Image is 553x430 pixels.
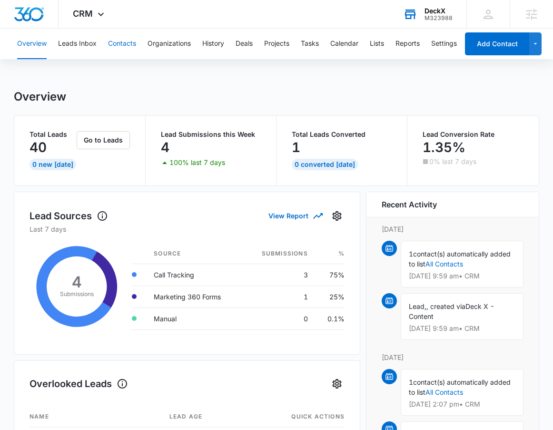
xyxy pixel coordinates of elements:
[77,131,130,149] button: Go to Leads
[292,140,300,155] p: 1
[425,260,463,268] a: All Contacts
[382,199,437,210] h6: Recent Activity
[30,377,128,391] h1: Overlooked Leads
[329,376,345,391] button: Settings
[146,307,243,329] td: Manual
[73,9,93,19] span: CRM
[231,407,345,427] th: Quick actions
[202,29,224,59] button: History
[58,29,97,59] button: Leads Inbox
[465,32,529,55] button: Add Contact
[316,286,345,307] td: 25%
[292,159,358,170] div: 0 Converted [DATE]
[330,29,358,59] button: Calendar
[409,378,511,396] span: contact(s) automatically added to list
[382,224,523,234] p: [DATE]
[146,264,243,286] td: Call Tracking
[146,244,243,264] th: Source
[30,140,47,155] p: 40
[243,286,316,307] td: 1
[429,158,476,165] p: 0% last 7 days
[409,378,413,386] span: 1
[30,209,108,223] h1: Lead Sources
[425,388,463,396] a: All Contacts
[426,302,465,310] span: , created via
[77,136,130,144] a: Go to Leads
[14,90,66,104] h1: Overview
[425,15,453,21] div: account id
[395,29,420,59] button: Reports
[30,131,74,138] p: Total Leads
[26,55,33,63] img: tab_domain_overview_orange.svg
[148,29,191,59] button: Organizations
[30,159,76,170] div: 0 New [DATE]
[431,29,457,59] button: Settings
[236,29,253,59] button: Deals
[409,273,515,279] p: [DATE] 9:59 am • CRM
[141,407,231,427] th: Lead age
[243,244,316,264] th: Submissions
[15,15,23,23] img: logo_orange.svg
[27,15,47,23] div: v 4.0.25
[268,207,322,224] button: View Report
[15,25,23,32] img: website_grey.svg
[409,401,515,408] p: [DATE] 2:07 pm • CRM
[316,307,345,329] td: 0.1%
[105,56,160,62] div: Keywords by Traffic
[382,352,523,362] p: [DATE]
[25,25,105,32] div: Domain: [DOMAIN_NAME]
[108,29,136,59] button: Contacts
[243,307,316,329] td: 0
[409,302,426,310] span: Lead,
[423,131,523,138] p: Lead Conversion Rate
[425,7,453,15] div: account name
[423,140,465,155] p: 1.35%
[264,29,289,59] button: Projects
[95,55,102,63] img: tab_keywords_by_traffic_grey.svg
[146,286,243,307] td: Marketing 360 Forms
[316,244,345,264] th: %
[409,250,511,268] span: contact(s) automatically added to list
[409,325,515,332] p: [DATE] 9:59 am • CRM
[30,407,141,427] th: Name
[30,224,345,234] p: Last 7 days
[301,29,319,59] button: Tasks
[17,29,47,59] button: Overview
[161,140,169,155] p: 4
[243,264,316,286] td: 3
[161,131,261,138] p: Lead Submissions this Week
[292,131,392,138] p: Total Leads Converted
[169,159,225,166] p: 100% last 7 days
[409,250,413,258] span: 1
[329,208,345,224] button: Settings
[370,29,384,59] button: Lists
[316,264,345,286] td: 75%
[36,56,85,62] div: Domain Overview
